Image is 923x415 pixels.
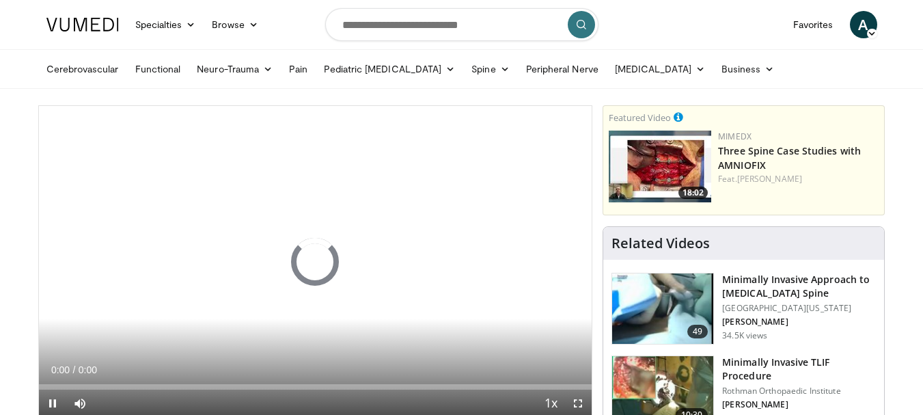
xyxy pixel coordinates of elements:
h3: Minimally Invasive TLIF Procedure [722,356,876,383]
a: Pain [281,55,316,83]
a: Business [713,55,783,83]
img: 34c974b5-e942-4b60-b0f4-1f83c610957b.150x105_q85_crop-smart_upscale.jpg [609,131,711,202]
span: 49 [687,325,708,338]
span: / [73,364,76,375]
input: Search topics, interventions [325,8,598,41]
a: 18:02 [609,131,711,202]
a: Three Spine Case Studies with AMNIOFIX [718,144,861,172]
a: [PERSON_NAME] [737,173,802,185]
a: Peripheral Nerve [518,55,607,83]
img: VuMedi Logo [46,18,119,31]
a: Spine [463,55,517,83]
p: [GEOGRAPHIC_DATA][US_STATE] [722,303,876,314]
span: 0:00 [79,364,97,375]
a: Browse [204,11,266,38]
a: Favorites [785,11,842,38]
a: A [850,11,877,38]
p: Rothman Orthopaedic Institute [722,386,876,397]
h3: Minimally Invasive Approach to [MEDICAL_DATA] Spine [722,273,876,300]
span: 18:02 [678,187,708,199]
a: Cerebrovascular [38,55,127,83]
div: Feat. [718,173,879,185]
a: Pediatric [MEDICAL_DATA] [316,55,463,83]
a: MIMEDX [718,131,752,142]
h4: Related Videos [611,235,710,252]
a: Specialties [127,11,204,38]
p: [PERSON_NAME] [722,399,876,410]
p: 34.5K views [722,330,767,341]
a: 49 Minimally Invasive Approach to [MEDICAL_DATA] Spine [GEOGRAPHIC_DATA][US_STATE] [PERSON_NAME] ... [611,273,876,345]
div: Progress Bar [39,384,592,390]
span: 0:00 [51,364,70,375]
a: [MEDICAL_DATA] [607,55,713,83]
small: Featured Video [609,111,671,124]
img: 38787_0000_3.png.150x105_q85_crop-smart_upscale.jpg [612,273,713,345]
p: [PERSON_NAME] [722,317,876,327]
a: Functional [127,55,189,83]
a: Neuro-Trauma [189,55,281,83]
